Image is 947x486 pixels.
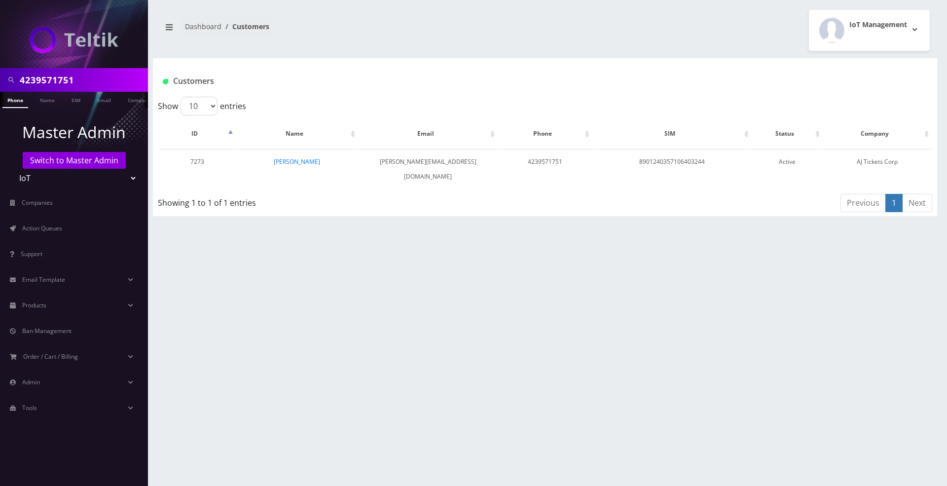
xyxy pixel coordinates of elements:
[92,92,116,107] a: Email
[359,149,497,189] td: [PERSON_NAME][EMAIL_ADDRESS][DOMAIN_NAME]
[22,327,72,335] span: Ban Management
[885,194,903,212] a: 1
[593,149,752,189] td: 8901240357106403244
[498,119,592,148] th: Phone: activate to sort column ascending
[22,275,65,284] span: Email Template
[21,250,42,258] span: Support
[158,97,246,115] label: Show entries
[35,92,60,107] a: Name
[159,119,235,148] th: ID: activate to sort column descending
[2,92,28,108] a: Phone
[22,404,37,412] span: Tools
[160,16,538,44] nav: breadcrumb
[752,119,822,148] th: Status: activate to sort column ascending
[23,152,126,169] a: Switch to Master Admin
[20,71,146,89] input: Search in Company
[752,149,822,189] td: Active
[840,194,886,212] a: Previous
[163,76,798,86] h1: Customers
[159,149,235,189] td: 7273
[236,119,358,148] th: Name: activate to sort column ascending
[498,149,592,189] td: 4239571751
[22,301,46,309] span: Products
[67,92,85,107] a: SIM
[22,198,53,207] span: Companies
[274,157,320,166] a: [PERSON_NAME]
[22,224,62,232] span: Action Queues
[849,21,907,29] h2: IoT Management
[221,21,269,32] li: Customers
[123,92,156,107] a: Company
[185,22,221,31] a: Dashboard
[23,352,78,361] span: Order / Cart / Billing
[823,119,931,148] th: Company: activate to sort column ascending
[22,378,40,386] span: Admin
[359,119,497,148] th: Email: activate to sort column ascending
[593,119,752,148] th: SIM: activate to sort column ascending
[30,27,118,53] img: IoT
[823,149,931,189] td: AJ Tickets Corp
[809,10,930,51] button: IoT Management
[158,193,473,209] div: Showing 1 to 1 of 1 entries
[181,97,218,115] select: Showentries
[902,194,932,212] a: Next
